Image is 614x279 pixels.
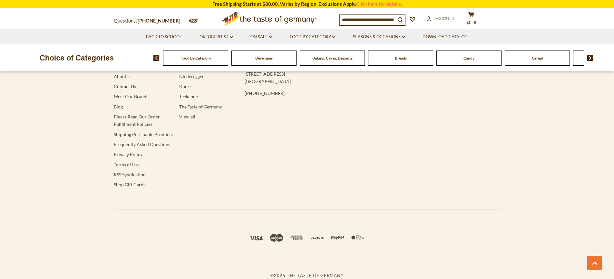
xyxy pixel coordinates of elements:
[146,33,182,41] a: Back to School
[312,56,353,60] a: Baking, Cakes, Desserts
[114,152,142,157] a: Privacy Policy
[114,132,173,137] a: Shipping Perishable Products
[587,55,593,61] img: next arrow
[179,94,198,99] a: Teekanne
[395,56,407,60] a: Breads
[114,162,140,167] a: Terms of Use
[463,56,474,60] a: Candy
[114,142,170,147] a: Frequently Asked Questions
[114,84,136,89] a: Contact Us
[179,84,191,89] a: Knorr
[255,56,273,60] a: Beverages
[462,12,481,28] button: $0.00
[245,89,383,97] p: [PHONE_NUMBER]
[179,104,222,109] a: The Taste of Germany
[356,1,402,7] a: Click here for details.
[426,15,455,22] a: Account
[423,33,468,41] a: Download Catalog
[138,18,180,23] a: [PHONE_NUMBER]
[434,16,455,21] span: Account
[114,94,148,99] a: Meet Our Brands
[114,17,185,25] p: Questions?
[114,114,160,127] a: Please Read Our Order Fulfillment Policies
[466,20,478,25] span: $0.00
[532,56,543,60] a: Cereal
[114,182,145,187] a: Shop Gift Cards
[114,74,132,79] a: About Us
[114,104,123,109] a: Blog
[179,74,204,79] a: Niederegger
[353,33,405,41] a: Seasons & Occasions
[180,56,211,60] a: Food By Category
[153,55,160,61] img: previous arrow
[290,33,335,41] a: Food By Category
[114,172,146,177] a: RSS Syndication
[179,114,195,119] a: View all
[245,62,383,85] p: Warehouse address: [STREET_ADDRESS] [GEOGRAPHIC_DATA]
[250,33,272,41] a: On Sale
[200,33,233,41] a: Oktoberfest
